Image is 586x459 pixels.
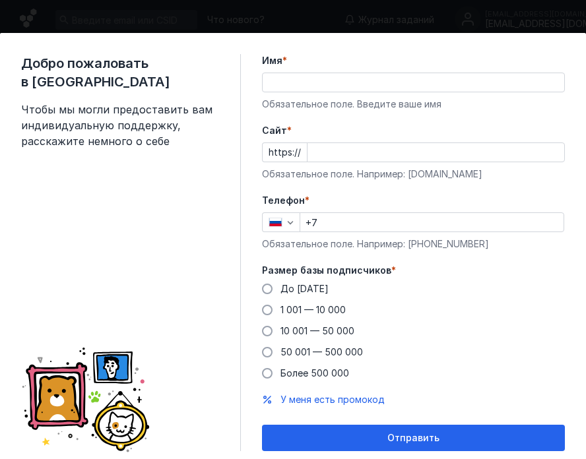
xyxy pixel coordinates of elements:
[262,237,565,251] div: Обязательное поле. Например: [PHONE_NUMBER]
[280,367,349,379] span: Более 500 000
[262,194,305,207] span: Телефон
[280,304,346,315] span: 1 001 — 10 000
[262,124,287,137] span: Cайт
[280,394,385,405] span: У меня есть промокод
[387,433,439,444] span: Отправить
[262,168,565,181] div: Обязательное поле. Например: [DOMAIN_NAME]
[262,54,282,67] span: Имя
[21,102,219,149] span: Чтобы мы могли предоставить вам индивидуальную поддержку, расскажите немного о себе
[262,264,391,277] span: Размер базы подписчиков
[280,393,385,406] button: У меня есть промокод
[280,325,354,336] span: 10 001 — 50 000
[21,54,219,91] span: Добро пожаловать в [GEOGRAPHIC_DATA]
[262,98,565,111] div: Обязательное поле. Введите ваше имя
[262,425,565,451] button: Отправить
[280,346,363,357] span: 50 001 — 500 000
[280,283,329,294] span: До [DATE]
